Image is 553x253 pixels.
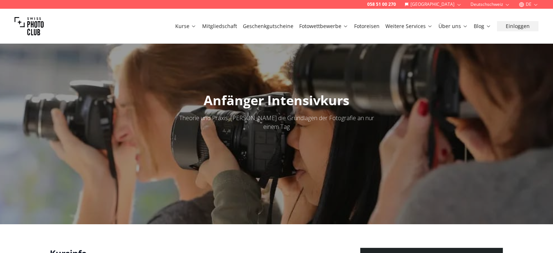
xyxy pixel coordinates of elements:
button: Über uns [436,21,471,31]
span: Anfänger Intensivkurs [204,91,349,109]
img: Swiss photo club [15,12,44,41]
a: Über uns [438,23,468,30]
button: Kurse [172,21,199,31]
button: Mitgliedschaft [199,21,240,31]
a: Kurse [175,23,196,30]
a: Blog [474,23,491,30]
span: Theorie und Praxis: [PERSON_NAME] die Grundlagen der Fotografie an nur einem Tag [179,114,374,131]
a: Fotowettbewerbe [299,23,348,30]
button: Geschenkgutscheine [240,21,296,31]
button: Blog [471,21,494,31]
button: Weitere Services [382,21,436,31]
a: 058 51 00 270 [367,1,396,7]
a: Geschenkgutscheine [243,23,293,30]
a: Mitgliedschaft [202,23,237,30]
a: Weitere Services [385,23,433,30]
a: Fotoreisen [354,23,380,30]
button: Einloggen [497,21,538,31]
button: Fotowettbewerbe [296,21,351,31]
button: Fotoreisen [351,21,382,31]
